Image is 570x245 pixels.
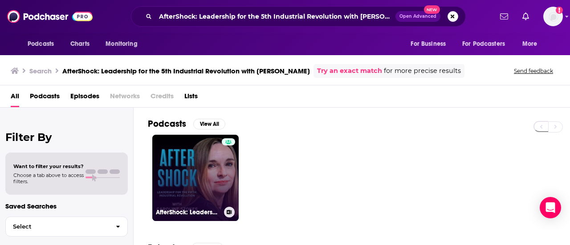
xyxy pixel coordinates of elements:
span: Monitoring [106,38,137,50]
a: Podcasts [30,89,60,107]
button: open menu [456,36,518,52]
span: Choose a tab above to access filters. [13,172,84,185]
span: For Podcasters [462,38,505,50]
a: Charts [65,36,95,52]
button: open menu [21,36,65,52]
button: open menu [404,36,457,52]
button: open menu [99,36,149,52]
a: Try an exact match [317,66,382,76]
p: Saved Searches [5,202,128,210]
span: More [522,38,537,50]
button: View All [193,119,225,129]
button: Send feedback [511,67,556,75]
button: Show profile menu [543,7,563,26]
span: For Business [411,38,446,50]
button: Select [5,217,128,237]
input: Search podcasts, credits, & more... [155,9,395,24]
img: User Profile [543,7,563,26]
h3: Search [29,67,52,75]
a: Lists [184,89,198,107]
div: Open Intercom Messenger [540,197,561,218]
a: All [11,89,19,107]
div: Search podcasts, credits, & more... [131,6,466,27]
h3: AfterShock: Leadership for the 5th Industrial Revolution with [PERSON_NAME] [156,209,220,216]
h2: Filter By [5,131,128,144]
span: Logged in as HavasFormulab2b [543,7,563,26]
a: Episodes [70,89,99,107]
span: Want to filter your results? [13,163,84,169]
button: open menu [516,36,549,52]
span: Networks [110,89,140,107]
a: Show notifications dropdown [497,9,512,24]
span: Charts [70,38,90,50]
img: Podchaser - Follow, Share and Rate Podcasts [7,8,93,25]
a: PodcastsView All [148,118,225,129]
h2: Podcasts [148,118,186,129]
span: Select [6,224,109,229]
svg: Add a profile image [556,7,563,14]
span: New [424,5,440,14]
a: Show notifications dropdown [519,9,533,24]
span: Podcasts [28,38,54,50]
span: for more precise results [384,66,461,76]
span: Open Advanced [399,14,436,19]
h3: AfterShock: Leadership for the 5th Industrial Revolution with [PERSON_NAME] [62,67,310,75]
span: Credits [151,89,174,107]
button: Open AdvancedNew [395,11,440,22]
a: AfterShock: Leadership for the 5th Industrial Revolution with [PERSON_NAME] [152,135,239,221]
